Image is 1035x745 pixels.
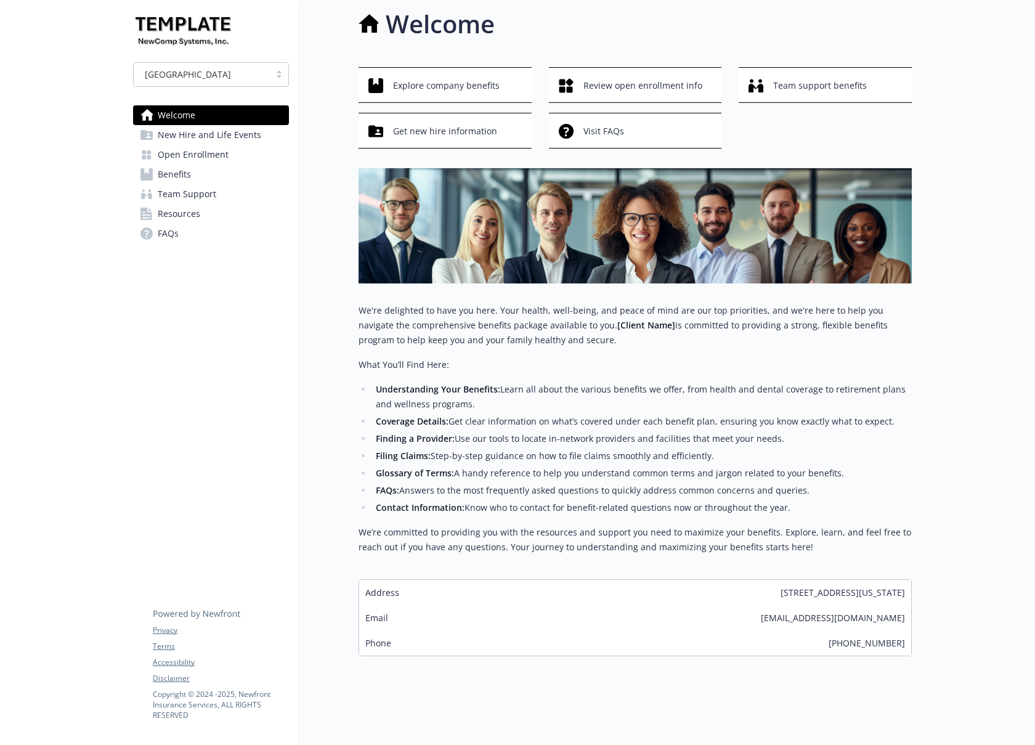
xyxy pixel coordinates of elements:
[359,357,912,372] p: What You’ll Find Here:
[617,319,675,331] strong: [Client Name]
[376,433,455,444] strong: Finding a Provider:
[376,484,399,496] strong: FAQs:
[376,415,448,427] strong: Coverage Details:
[153,625,288,636] a: Privacy
[365,611,388,624] span: Email
[153,673,288,684] a: Disclaimer
[372,449,912,463] li: Step-by-step guidance on how to file claims smoothly and efficiently.
[158,224,179,243] span: FAQs
[829,637,905,649] span: [PHONE_NUMBER]
[133,165,289,184] a: Benefits
[158,105,195,125] span: Welcome
[133,105,289,125] a: Welcome
[140,68,264,81] span: [GEOGRAPHIC_DATA]
[372,431,912,446] li: Use our tools to locate in-network providers and facilities that meet your needs.
[372,414,912,429] li: Get clear information on what’s covered under each benefit plan, ensuring you know exactly what t...
[376,502,465,513] strong: Contact Information:
[739,67,912,103] button: Team support benefits
[781,586,905,599] span: [STREET_ADDRESS][US_STATE]
[133,184,289,204] a: Team Support
[153,641,288,652] a: Terms
[376,467,454,479] strong: Glossary of Terms:
[386,6,495,43] h1: Welcome
[583,74,702,97] span: Review open enrollment info
[133,125,289,145] a: New Hire and Life Events
[372,500,912,515] li: Know who to contact for benefit-related questions now or throughout the year.
[583,120,624,143] span: Visit FAQs
[158,165,191,184] span: Benefits
[133,204,289,224] a: Resources
[549,67,722,103] button: Review open enrollment info
[153,689,288,720] p: Copyright © 2024 - 2025 , Newfront Insurance Services, ALL RIGHTS RESERVED
[359,67,532,103] button: Explore company benefits
[158,204,200,224] span: Resources
[158,145,229,165] span: Open Enrollment
[359,525,912,555] p: We’re committed to providing you with the resources and support you need to maximize your benefit...
[393,74,500,97] span: Explore company benefits
[153,657,288,668] a: Accessibility
[393,120,497,143] span: Get new hire information
[773,74,867,97] span: Team support benefits
[133,145,289,165] a: Open Enrollment
[359,303,912,348] p: We're delighted to have you here. Your health, well-being, and peace of mind are our top prioriti...
[133,224,289,243] a: FAQs
[158,125,261,145] span: New Hire and Life Events
[372,466,912,481] li: A handy reference to help you understand common terms and jargon related to your benefits.
[372,483,912,498] li: Answers to the most frequently asked questions to quickly address common concerns and queries.
[359,113,532,149] button: Get new hire information
[376,450,431,462] strong: Filing Claims:
[365,637,391,649] span: Phone
[549,113,722,149] button: Visit FAQs
[359,168,912,283] img: overview page banner
[158,184,216,204] span: Team Support
[376,383,500,395] strong: Understanding Your Benefits:
[145,68,231,81] span: [GEOGRAPHIC_DATA]
[372,382,912,412] li: Learn all about the various benefits we offer, from health and dental coverage to retirement plan...
[365,586,399,599] span: Address
[761,611,905,624] span: [EMAIL_ADDRESS][DOMAIN_NAME]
